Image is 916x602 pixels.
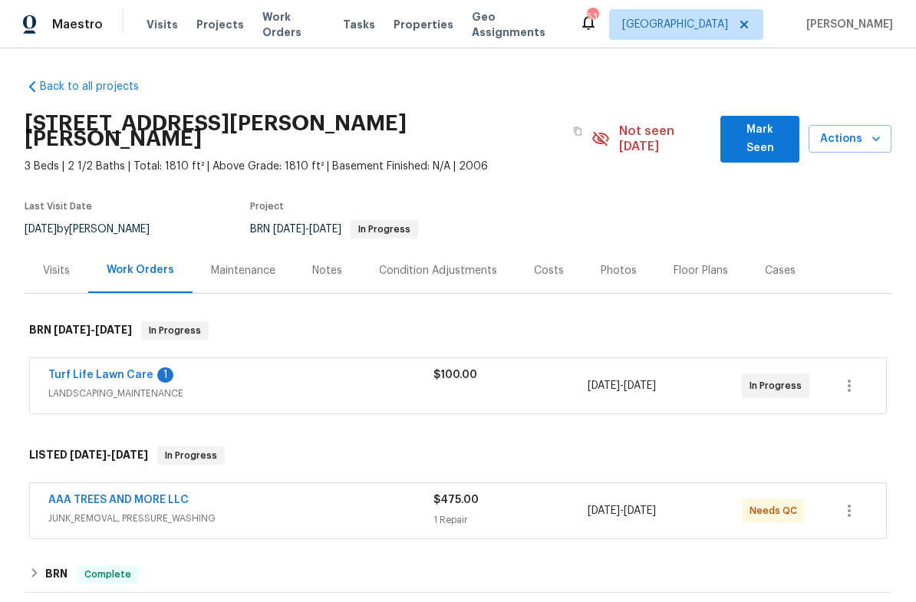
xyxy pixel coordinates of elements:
[809,125,891,153] button: Actions
[262,9,325,40] span: Work Orders
[196,17,244,32] span: Projects
[159,448,223,463] span: In Progress
[25,431,891,480] div: LISTED [DATE]-[DATE]In Progress
[273,224,305,235] span: [DATE]
[54,324,91,335] span: [DATE]
[95,324,132,335] span: [DATE]
[433,495,479,505] span: $475.00
[25,306,891,355] div: BRN [DATE]-[DATE]In Progress
[48,370,153,380] a: Turf Life Lawn Care
[472,9,561,40] span: Geo Assignments
[25,556,891,593] div: BRN Complete
[622,17,728,32] span: [GEOGRAPHIC_DATA]
[273,224,341,235] span: -
[43,263,70,278] div: Visits
[48,495,189,505] a: AAA TREES AND MORE LLC
[624,505,656,516] span: [DATE]
[674,263,728,278] div: Floor Plans
[70,449,148,460] span: -
[25,116,564,146] h2: [STREET_ADDRESS][PERSON_NAME][PERSON_NAME]
[211,263,275,278] div: Maintenance
[78,567,137,582] span: Complete
[157,367,173,383] div: 1
[29,446,148,465] h6: LISTED
[800,17,893,32] span: [PERSON_NAME]
[48,511,433,526] span: JUNK_REMOVAL, PRESSURE_WASHING
[143,323,207,338] span: In Progress
[564,117,591,145] button: Copy Address
[25,79,172,94] a: Back to all projects
[720,116,799,163] button: Mark Seen
[250,202,284,211] span: Project
[25,202,92,211] span: Last Visit Date
[25,224,57,235] span: [DATE]
[394,17,453,32] span: Properties
[352,225,417,234] span: In Progress
[733,120,787,158] span: Mark Seen
[147,17,178,32] span: Visits
[619,123,712,154] span: Not seen [DATE]
[343,19,375,30] span: Tasks
[588,380,620,391] span: [DATE]
[588,505,620,516] span: [DATE]
[433,512,588,528] div: 1 Repair
[54,324,132,335] span: -
[433,370,477,380] span: $100.00
[588,378,656,393] span: -
[25,159,591,174] span: 3 Beds | 2 1/2 Baths | Total: 1810 ft² | Above Grade: 1810 ft² | Basement Finished: N/A | 2006
[821,130,879,149] span: Actions
[379,263,497,278] div: Condition Adjustments
[765,263,796,278] div: Cases
[750,378,808,393] span: In Progress
[48,386,433,401] span: LANDSCAPING_MAINTENANCE
[309,224,341,235] span: [DATE]
[45,565,68,584] h6: BRN
[107,262,174,278] div: Work Orders
[25,220,168,238] div: by [PERSON_NAME]
[70,449,107,460] span: [DATE]
[534,263,564,278] div: Costs
[588,503,656,518] span: -
[601,263,637,278] div: Photos
[111,449,148,460] span: [DATE]
[52,17,103,32] span: Maestro
[750,503,803,518] span: Needs QC
[312,263,342,278] div: Notes
[250,224,418,235] span: BRN
[624,380,656,391] span: [DATE]
[587,9,598,25] div: 53
[29,321,132,340] h6: BRN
